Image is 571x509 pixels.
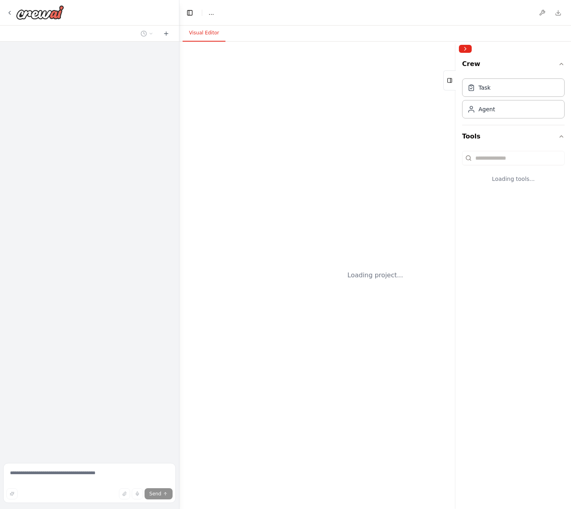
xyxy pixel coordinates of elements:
button: Collapse right sidebar [459,45,472,53]
button: Visual Editor [183,25,225,42]
div: Crew [462,75,565,125]
span: Send [149,491,161,497]
div: Task [479,84,491,92]
button: Send [145,488,173,499]
button: Click to speak your automation idea [132,488,143,499]
button: Start a new chat [160,29,173,38]
div: Agent [479,105,495,113]
span: ... [209,9,214,17]
button: Tools [462,125,565,148]
button: Improve this prompt [6,488,18,499]
div: Tools [462,148,565,196]
div: Loading project... [348,271,403,280]
button: Hide left sidebar [184,7,195,18]
button: Crew [462,56,565,75]
button: Switch to previous chat [137,29,157,38]
img: Logo [16,5,64,20]
button: Upload files [119,488,130,499]
nav: breadcrumb [209,9,214,17]
button: Toggle Sidebar [452,42,459,509]
div: Loading tools... [462,168,565,189]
